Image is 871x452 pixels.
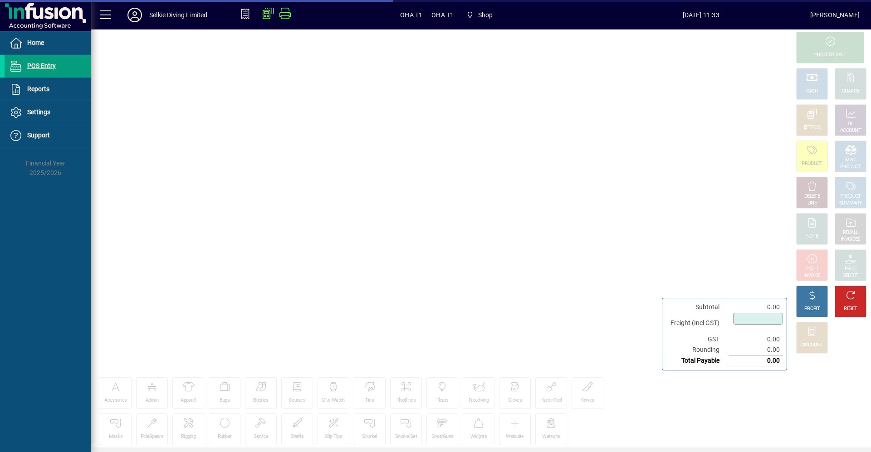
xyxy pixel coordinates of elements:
[840,164,861,170] div: PRODUCT
[109,433,123,440] div: Masks
[431,433,454,440] div: SpearGuns
[843,272,859,279] div: SELECT
[366,397,374,404] div: Fins
[5,101,91,124] a: Settings
[666,334,729,345] td: GST
[5,78,91,101] a: Reports
[592,8,810,22] span: [DATE] 11:33
[666,345,729,355] td: Rounding
[814,52,846,58] div: PROCESS SALE
[27,108,50,116] span: Settings
[839,200,862,207] div: SUMMARY
[845,266,857,272] div: PRICE
[810,8,860,22] div: [PERSON_NAME]
[181,433,196,440] div: Rigging
[804,193,820,200] div: DELETE
[848,121,854,127] div: GL
[289,397,305,404] div: Courses
[806,233,818,240] div: NOTE
[804,124,821,131] div: EFTPOS
[806,88,818,95] div: CASH
[104,397,127,404] div: Acessories
[146,397,159,404] div: Admin
[840,127,861,134] div: ACCOUNT
[181,397,196,404] div: Apparel
[729,355,783,366] td: 0.00
[325,433,342,440] div: Slip Tips
[806,266,818,272] div: HOLD
[400,8,422,22] span: OHA T1
[27,39,44,46] span: Home
[396,397,416,404] div: Floatlines
[729,302,783,312] td: 0.00
[470,433,487,440] div: Weights
[291,433,304,440] div: Shafts
[27,85,49,92] span: Reports
[27,62,56,69] span: POS Entry
[120,7,149,23] button: Profile
[581,397,594,404] div: Knives
[729,345,783,355] td: 0.00
[843,229,859,236] div: RECALL
[729,334,783,345] td: 0.00
[666,355,729,366] td: Total Payable
[431,8,454,22] span: OHA T1
[804,306,820,312] div: PROFIT
[801,342,823,349] div: DISCOUNT
[362,433,377,440] div: Snorkel
[666,312,729,334] td: Freight (Incl GST)
[807,200,817,207] div: LINE
[508,397,522,404] div: Gloves
[253,397,268,404] div: Booties
[542,433,560,440] div: Wetsuits
[842,88,860,95] div: CHARGE
[666,302,729,312] td: Subtotal
[27,131,50,139] span: Support
[844,306,857,312] div: RESET
[254,433,268,440] div: Service
[463,7,496,23] span: Shop
[5,124,91,147] a: Support
[845,157,856,164] div: MISC
[220,397,230,404] div: Bags
[802,160,822,167] div: PRODUCT
[478,8,493,22] span: Shop
[469,397,489,404] div: Freediving
[322,397,344,404] div: Dive Watch
[218,433,232,440] div: Rubber
[803,272,820,279] div: INVOICE
[5,32,91,54] a: Home
[436,397,449,404] div: Floats
[540,397,562,404] div: HuntinTool
[149,8,208,22] div: Selkie Diving Limited
[506,433,524,440] div: Wetsuit+
[840,193,861,200] div: PRODUCT
[141,433,163,440] div: PoleSpears
[395,433,417,440] div: SnorkelSet
[841,236,860,243] div: INVOICES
